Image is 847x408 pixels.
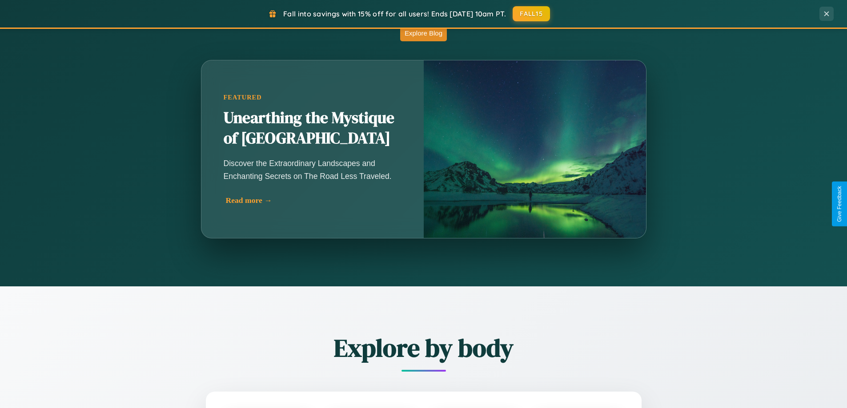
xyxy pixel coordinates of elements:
[283,9,506,18] span: Fall into savings with 15% off for all users! Ends [DATE] 10am PT.
[224,157,401,182] p: Discover the Extraordinary Landscapes and Enchanting Secrets on The Road Less Traveled.
[224,108,401,149] h2: Unearthing the Mystique of [GEOGRAPHIC_DATA]
[224,94,401,101] div: Featured
[226,196,404,205] div: Read more →
[400,25,447,41] button: Explore Blog
[513,6,550,21] button: FALL15
[836,186,843,222] div: Give Feedback
[157,331,690,365] h2: Explore by body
